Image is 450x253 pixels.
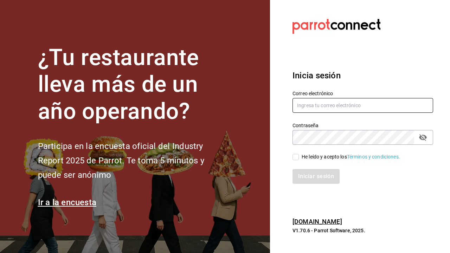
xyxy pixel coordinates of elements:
div: He leído y acepto los [302,153,400,161]
h2: Participa en la encuesta oficial del Industry Report 2025 de Parrot. Te toma 5 minutos y puede se... [38,139,228,182]
button: passwordField [417,131,429,143]
h3: Inicia sesión [292,69,433,82]
input: Ingresa tu correo electrónico [292,98,433,113]
label: Contraseña [292,123,433,128]
p: V1.70.6 - Parrot Software, 2025. [292,227,433,234]
a: Ir a la encuesta [38,197,97,207]
a: [DOMAIN_NAME] [292,218,342,225]
a: Términos y condiciones. [347,154,400,160]
h1: ¿Tu restaurante lleva más de un año operando? [38,44,228,125]
label: Correo electrónico [292,91,433,96]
